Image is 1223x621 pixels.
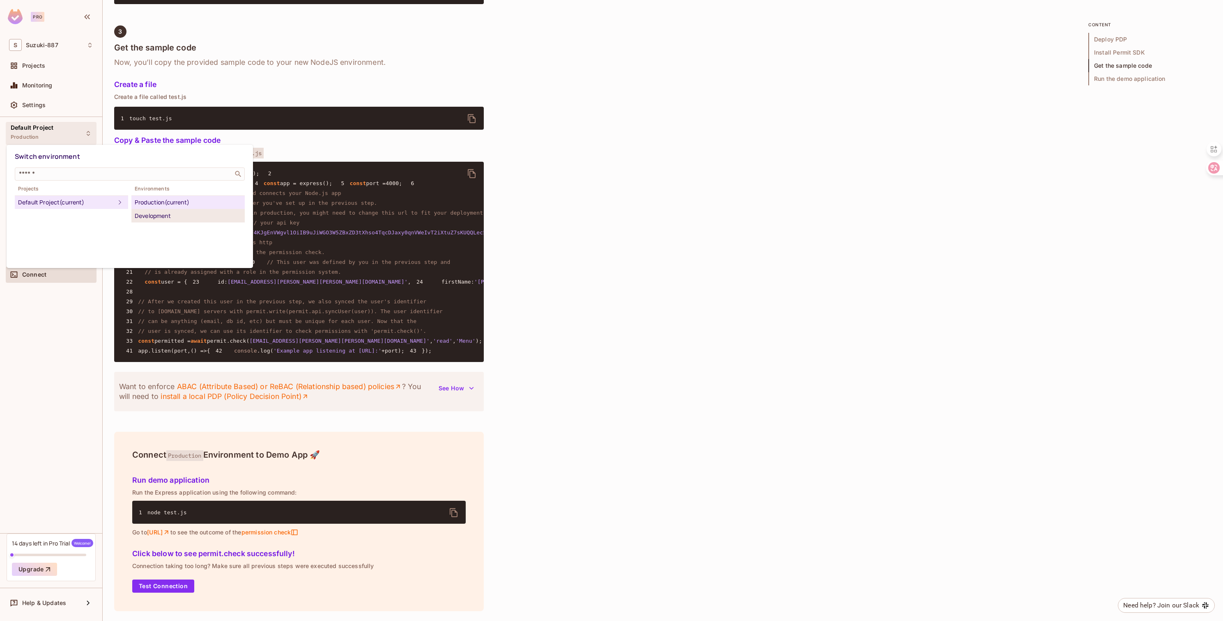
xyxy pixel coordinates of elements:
[1123,600,1199,610] div: Need help? Join our Slack
[131,186,245,192] span: Environments
[135,197,241,207] div: Production (current)
[135,211,241,221] div: Development
[15,186,128,192] span: Projects
[15,152,80,161] span: Switch environment
[18,197,115,207] div: Default Project (current)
